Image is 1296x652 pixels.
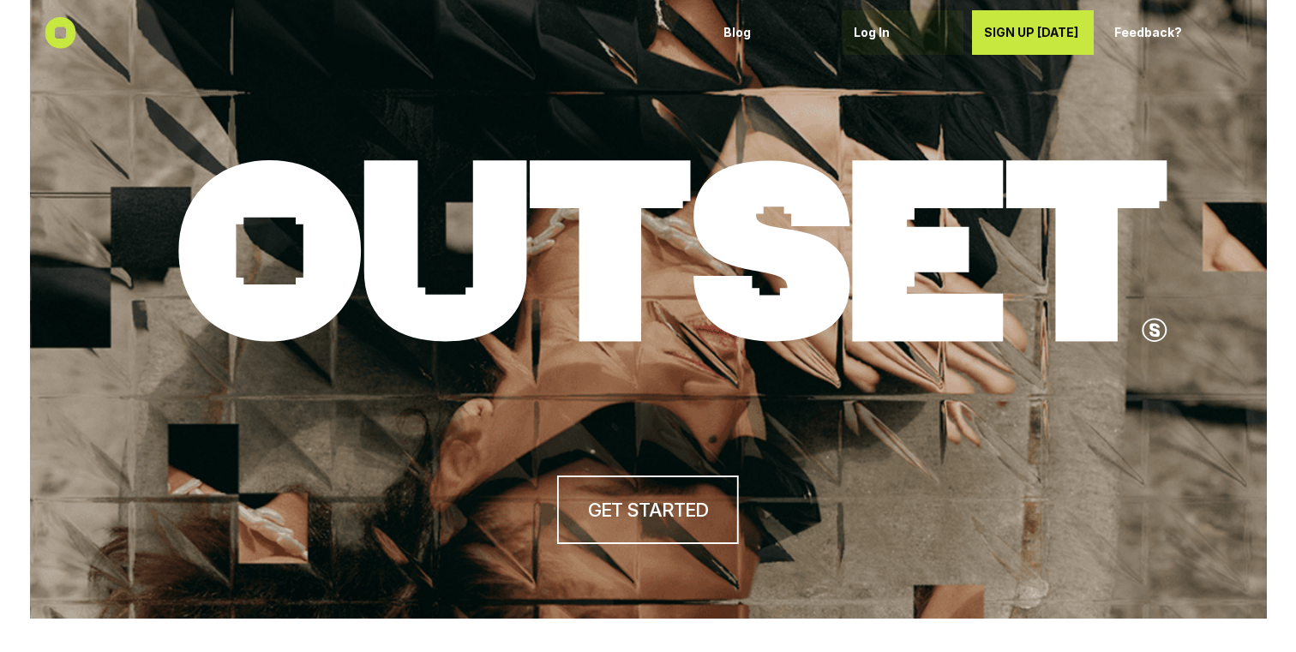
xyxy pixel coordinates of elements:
[984,26,1082,40] p: SIGN UP [DATE]
[557,476,739,544] a: GET STARTED
[723,26,821,40] p: Blog
[842,10,963,55] a: Log In
[711,10,833,55] a: Blog
[588,497,708,523] h4: GET STARTED
[972,10,1094,55] a: SIGN UP [DATE]
[854,26,951,40] p: Log In
[1114,26,1212,40] p: Feedback?
[1102,10,1224,55] a: Feedback?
